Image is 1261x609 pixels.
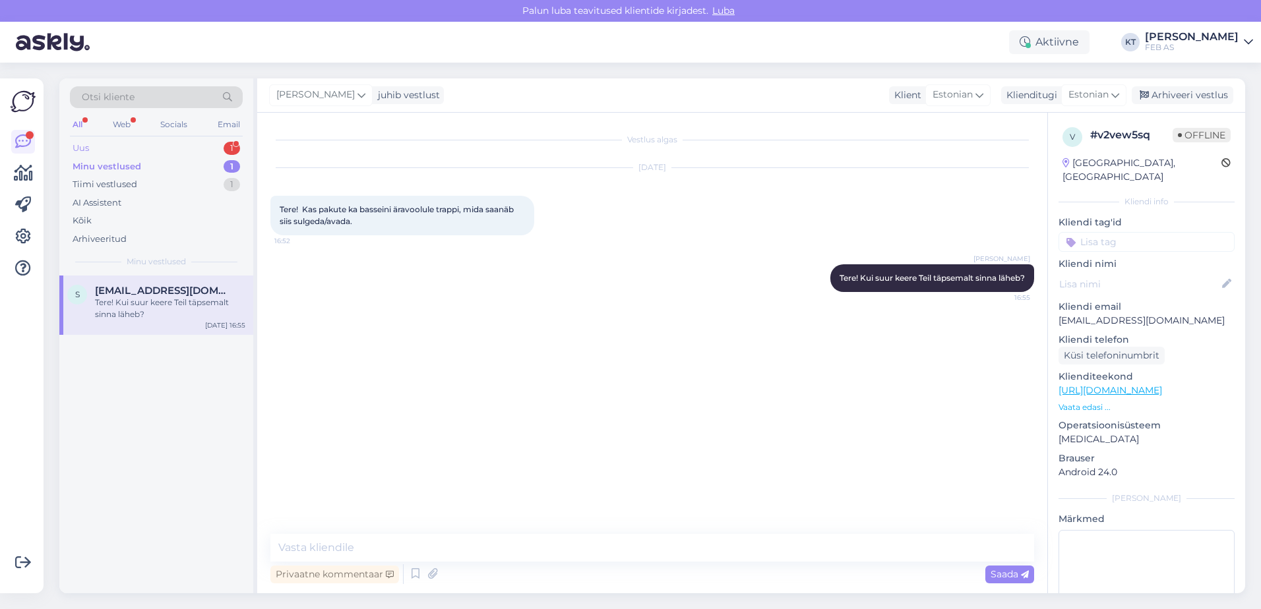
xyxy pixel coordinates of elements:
[889,88,921,102] div: Klient
[1059,432,1235,446] p: [MEDICAL_DATA]
[73,178,137,191] div: Tiimi vestlused
[75,289,80,299] span: S
[1059,419,1235,432] p: Operatsioonisüsteem
[1059,216,1235,229] p: Kliendi tag'id
[1059,347,1165,364] div: Küsi telefoninumbrit
[708,5,739,16] span: Luba
[1059,492,1235,504] div: [PERSON_NAME]
[280,204,516,226] span: Tere! Kas pakute ka basseini äravoolule trappi, mida saanäb siis sulgeda/avada.
[1009,30,1090,54] div: Aktiivne
[274,236,324,246] span: 16:52
[224,142,240,155] div: 1
[70,116,85,133] div: All
[224,178,240,191] div: 1
[95,297,245,320] div: Tere! Kui suur keere Teil täpsemalt sinna läheb?
[1059,196,1235,208] div: Kliendi info
[73,214,92,227] div: Kõik
[270,161,1034,173] div: [DATE]
[1090,127,1173,143] div: # v2vew5sq
[205,320,245,330] div: [DATE] 16:55
[1145,42,1239,53] div: FEB AS
[270,134,1034,146] div: Vestlus algas
[1068,88,1109,102] span: Estonian
[1062,156,1221,184] div: [GEOGRAPHIC_DATA], [GEOGRAPHIC_DATA]
[1059,314,1235,328] p: [EMAIL_ADDRESS][DOMAIN_NAME]
[1070,132,1075,142] span: v
[373,88,440,102] div: juhib vestlust
[840,273,1025,283] span: Tere! Kui suur keere Teil täpsemalt sinna läheb?
[73,142,89,155] div: Uus
[1059,257,1235,271] p: Kliendi nimi
[991,568,1029,580] span: Saada
[933,88,973,102] span: Estonian
[95,285,232,297] span: Saade@saade.ee
[1059,300,1235,314] p: Kliendi email
[1132,86,1233,104] div: Arhiveeri vestlus
[1059,451,1235,465] p: Brauser
[276,88,355,102] span: [PERSON_NAME]
[73,233,127,246] div: Arhiveeritud
[270,565,399,583] div: Privaatne kommentaar
[1059,370,1235,384] p: Klienditeekond
[1145,32,1239,42] div: [PERSON_NAME]
[1001,88,1057,102] div: Klienditugi
[215,116,243,133] div: Email
[110,116,133,133] div: Web
[973,254,1030,264] span: [PERSON_NAME]
[1059,277,1219,291] input: Lisa nimi
[1145,32,1253,53] a: [PERSON_NAME]FEB AS
[158,116,190,133] div: Socials
[11,89,36,114] img: Askly Logo
[1173,128,1231,142] span: Offline
[1059,465,1235,479] p: Android 24.0
[1121,33,1140,51] div: KT
[73,196,121,210] div: AI Assistent
[127,256,186,268] span: Minu vestlused
[1059,401,1235,413] p: Vaata edasi ...
[1059,333,1235,347] p: Kliendi telefon
[82,90,135,104] span: Otsi kliente
[1059,232,1235,252] input: Lisa tag
[981,293,1030,303] span: 16:55
[73,160,141,173] div: Minu vestlused
[1059,384,1162,396] a: [URL][DOMAIN_NAME]
[224,160,240,173] div: 1
[1059,512,1235,526] p: Märkmed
